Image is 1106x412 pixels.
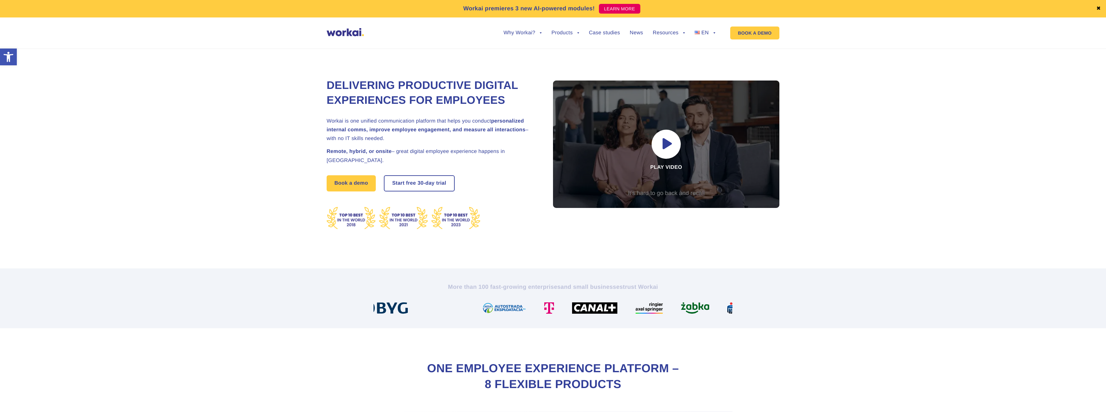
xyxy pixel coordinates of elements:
[599,4,640,14] a: LEARN MORE
[374,283,732,291] h2: More than 100 fast-growing enterprises trust Workai
[630,30,643,36] a: News
[653,30,685,36] a: Resources
[327,149,392,154] strong: Remote, hybrid, or onsite
[730,27,779,39] a: BOOK A DEMO
[463,4,595,13] p: Workai premieres 3 new AI-powered modules!
[589,30,620,36] a: Case studies
[424,361,682,392] h2: One Employee Experience Platform – 8 flexible products
[327,175,376,191] a: Book a demo
[561,284,623,290] i: and small businesses
[553,81,779,208] div: Play video
[327,78,537,108] h1: Delivering Productive Digital Experiences for Employees
[504,30,542,36] a: Why Workai?
[1096,6,1101,11] a: ✖
[701,30,709,36] span: EN
[417,181,435,186] i: 30-day
[327,117,537,143] h2: Workai is one unified communication platform that helps you conduct – with no IT skills needed.
[385,176,454,191] a: Start free30-daytrial
[551,30,579,36] a: Products
[327,147,537,165] h2: – great digital employee experience happens in [GEOGRAPHIC_DATA].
